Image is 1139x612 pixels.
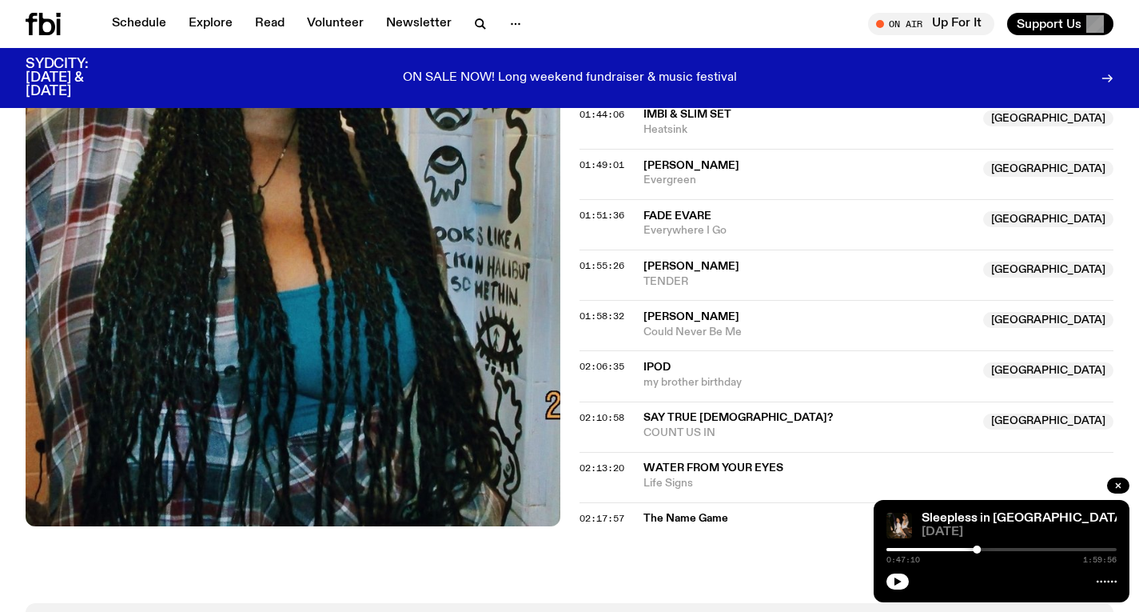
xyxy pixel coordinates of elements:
[643,325,974,340] span: Could Never Be Me
[922,512,1127,525] a: Sleepless in [GEOGRAPHIC_DATA]
[983,262,1113,278] span: [GEOGRAPHIC_DATA]
[643,511,1105,526] span: The Name Game
[179,13,242,35] a: Explore
[983,312,1113,328] span: [GEOGRAPHIC_DATA]
[886,556,920,564] span: 0:47:10
[1083,556,1117,564] span: 1:59:56
[983,414,1113,430] span: [GEOGRAPHIC_DATA]
[643,362,671,373] span: iPod
[579,158,624,171] span: 01:49:01
[983,211,1113,227] span: [GEOGRAPHIC_DATA]
[643,223,974,238] span: Everywhere I Go
[643,311,739,322] span: [PERSON_NAME]
[643,261,739,272] span: [PERSON_NAME]
[983,362,1113,378] span: [GEOGRAPHIC_DATA]
[1017,17,1081,31] span: Support Us
[643,109,731,120] span: imbi & Slim Set
[922,526,1117,538] span: [DATE]
[643,210,711,222] span: Fade Evare
[376,13,461,35] a: Newsletter
[579,259,624,272] span: 01:55:26
[643,160,739,171] span: [PERSON_NAME]
[245,13,294,35] a: Read
[983,161,1113,177] span: [GEOGRAPHIC_DATA]
[643,476,1114,491] span: Life Signs
[297,13,373,35] a: Volunteer
[643,426,974,441] span: COUNT US IN
[1007,13,1113,35] button: Support Us
[643,173,974,188] span: Evergreen
[579,310,624,322] span: 01:58:32
[26,58,128,98] h3: SYDCITY: [DATE] & [DATE]
[983,110,1113,126] span: [GEOGRAPHIC_DATA]
[643,122,974,138] span: Heatsink
[643,462,783,474] span: Water From Your Eyes
[579,209,624,222] span: 01:51:36
[579,108,624,121] span: 01:44:06
[579,462,624,474] span: 02:13:20
[643,412,833,423] span: Say True [DEMOGRAPHIC_DATA]?
[102,13,176,35] a: Schedule
[643,274,974,290] span: TENDER
[886,513,912,538] img: Marcus Whale is on the left, bent to his knees and arching back with a gleeful look his face He i...
[579,512,624,525] span: 02:17:57
[403,71,737,86] p: ON SALE NOW! Long weekend fundraiser & music festival
[868,13,994,35] button: On AirUp For It
[643,375,974,390] span: my brother birthday
[579,360,624,373] span: 02:06:35
[579,411,624,424] span: 02:10:58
